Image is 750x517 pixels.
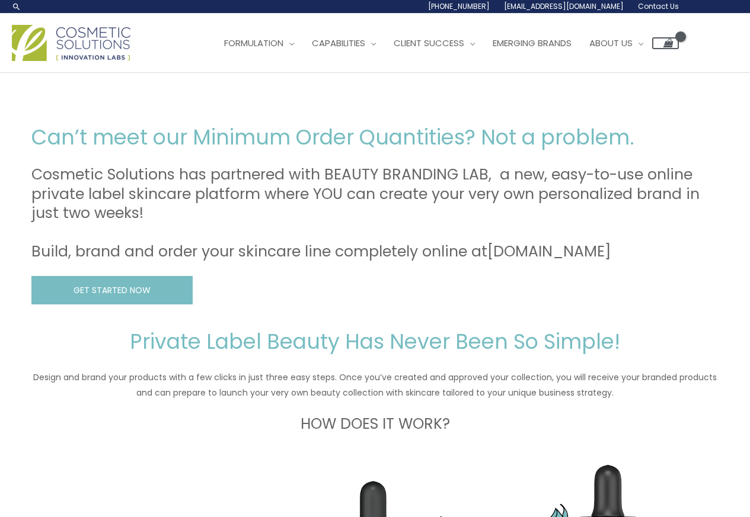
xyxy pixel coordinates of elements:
span: About Us [589,37,633,49]
h2: Can’t meet our Minimum Order Quantities? Not a problem. [31,124,719,151]
a: Formulation [215,25,303,61]
a: GET STARTED NOW [31,276,193,305]
a: About Us [580,25,652,61]
a: Emerging Brands [484,25,580,61]
span: Formulation [224,37,283,49]
p: Design and brand your products with a few clicks in just three easy steps. Once you’ve created an... [31,370,719,400]
a: View Shopping Cart, empty [652,37,679,49]
a: [DOMAIN_NAME] [487,241,611,262]
a: Client Success [385,25,484,61]
span: Contact Us [638,1,679,11]
span: Capabilities [312,37,365,49]
h2: Private Label Beauty Has Never Been So Simple! [31,328,719,355]
span: [PHONE_NUMBER] [428,1,490,11]
img: Cosmetic Solutions Logo [12,25,130,61]
span: Client Success [394,37,464,49]
h3: HOW DOES IT WORK? [31,415,719,434]
h3: Cosmetic Solutions has partnered with BEAUTY BRANDING LAB, a new, easy-to-use online private labe... [31,165,719,262]
span: Emerging Brands [493,37,572,49]
span: [EMAIL_ADDRESS][DOMAIN_NAME] [504,1,624,11]
a: Search icon link [12,2,21,11]
nav: Site Navigation [206,25,679,61]
a: Capabilities [303,25,385,61]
